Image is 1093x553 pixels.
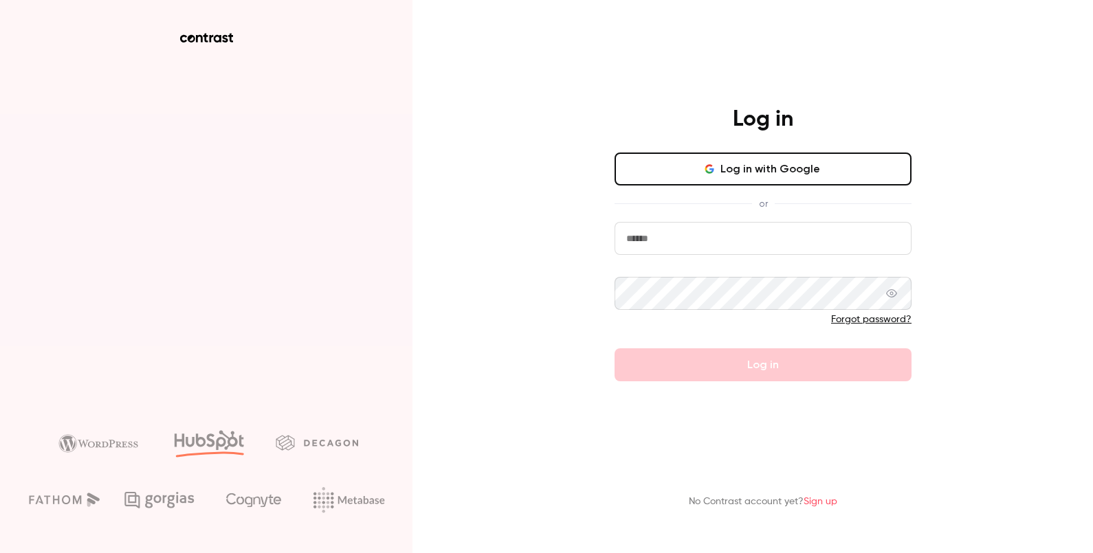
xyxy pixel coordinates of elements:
button: Log in with Google [615,153,912,185]
h4: Log in [733,106,793,133]
span: or [752,196,775,211]
p: No Contrast account yet? [689,495,837,509]
img: decagon [276,435,358,450]
a: Forgot password? [831,315,912,324]
a: Sign up [804,497,837,506]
